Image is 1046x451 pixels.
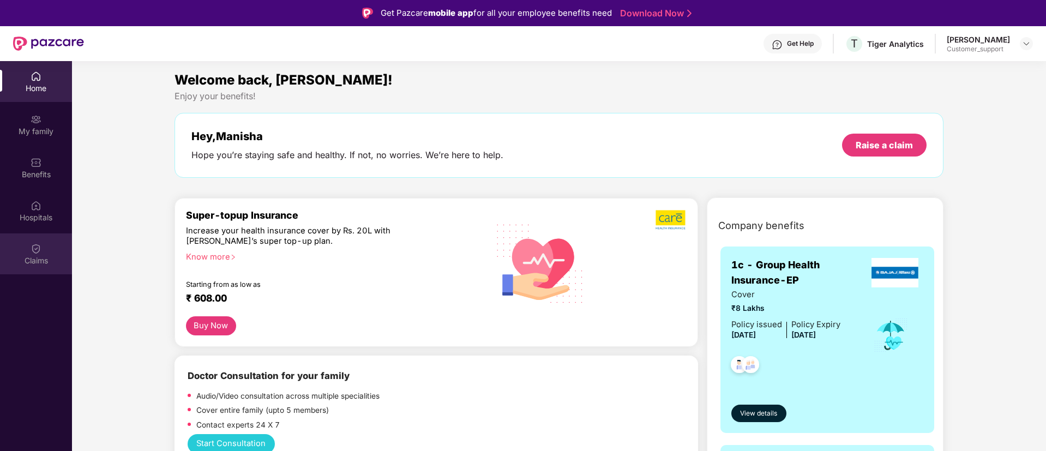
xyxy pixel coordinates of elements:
[867,39,924,49] div: Tiger Analytics
[787,39,814,48] div: Get Help
[851,37,858,50] span: T
[947,45,1010,53] div: Customer_support
[1022,39,1031,48] img: svg+xml;base64,PHN2ZyBpZD0iRHJvcGRvd24tMzJ4MzIiIHhtbG5zPSJodHRwOi8vd3d3LnczLm9yZy8yMDAwL3N2ZyIgd2...
[687,8,692,19] img: Stroke
[381,7,612,20] div: Get Pazcare for all your employee benefits need
[428,8,473,18] strong: mobile app
[13,37,84,51] img: New Pazcare Logo
[362,8,373,19] img: Logo
[947,34,1010,45] div: [PERSON_NAME]
[620,8,688,19] a: Download Now
[772,39,783,50] img: svg+xml;base64,PHN2ZyBpZD0iSGVscC0zMngzMiIgeG1sbnM9Imh0dHA6Ly93d3cudzMub3JnLzIwMDAvc3ZnIiB3aWR0aD...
